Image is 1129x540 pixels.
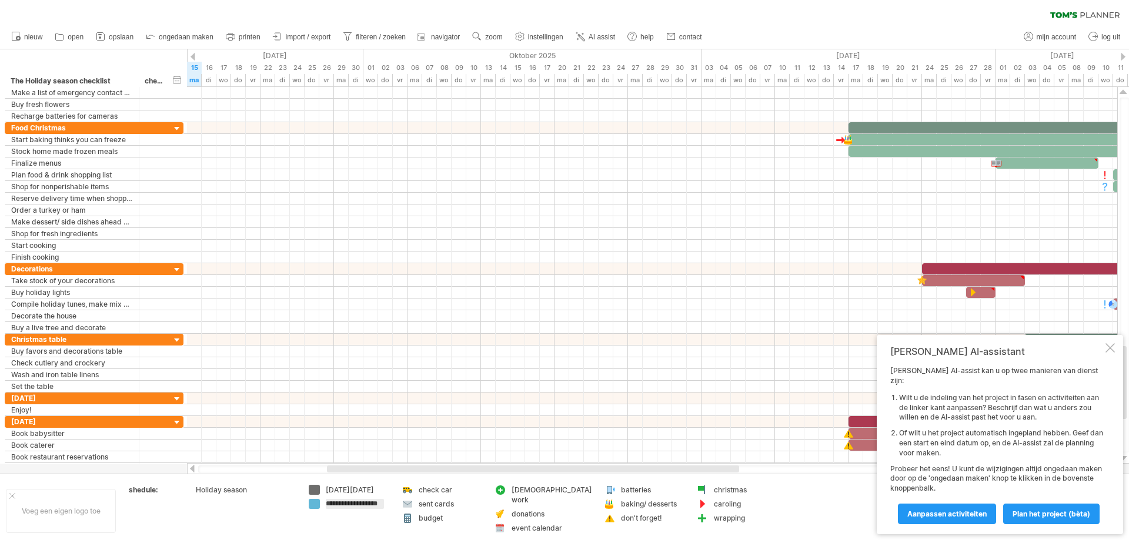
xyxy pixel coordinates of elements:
a: nieuw [8,29,46,45]
div: vrijdag, 3 Oktober 2025 [393,62,407,74]
div: event calendar [512,523,592,533]
div: November 2025 [702,49,996,62]
div: woensdag, 8 Oktober 2025 [437,74,452,86]
span: mijn account [1037,33,1076,41]
div: September 2025 [40,49,363,62]
div: dinsdag, 23 September 2025 [275,62,290,74]
div: woensdag, 3 December 2025 [1025,74,1040,86]
div: Wash and iron table linens [11,369,133,380]
div: Voeg een eigen logo toe [6,489,116,533]
div: dinsdag, 21 Oktober 2025 [569,74,584,86]
div: vrijdag, 10 Oktober 2025 [466,62,481,74]
div: donderdag, 27 November 2025 [966,74,981,86]
div: Compile holiday tunes, make mix cd's [11,298,133,310]
div: dinsdag, 28 Oktober 2025 [643,62,657,74]
div: maandag, 13 Oktober 2025 [481,74,496,86]
span: import / export [286,33,331,41]
div: Book babysitter [11,428,133,439]
div: maandag, 24 November 2025 [922,74,937,86]
div: vrijdag, 19 September 2025 [246,62,260,74]
div: donderdag, 23 Oktober 2025 [599,62,613,74]
div: vrijdag, 26 September 2025 [319,74,334,86]
div: caroling [714,499,778,509]
div: maandag, 1 December 2025 [996,74,1010,86]
div: maandag, 8 December 2025 [1069,62,1084,74]
div: maandag, 6 Oktober 2025 [407,74,422,86]
div: budget [419,513,483,523]
div: Order a turkey or ham [11,204,133,216]
div: vrijdag, 3 Oktober 2025 [393,74,407,86]
div: Start cooking [11,240,133,251]
div: christmas [714,485,778,495]
div: Book restaurant reservations [11,451,133,462]
div: donderdag, 25 September 2025 [305,62,319,74]
div: woensdag, 5 November 2025 [731,62,746,74]
div: woensdag, 19 November 2025 [878,74,893,86]
div: batteries [621,485,685,495]
a: instellingen [512,29,567,45]
div: vrijdag, 21 November 2025 [907,62,922,74]
span: Plan het project (bèta) [1013,509,1090,518]
div: Oktober 2025 [363,49,702,62]
div: donderdag, 6 November 2025 [746,74,760,86]
div: Start baking thinks you can freeze [11,134,133,145]
div: woensdag, 24 September 2025 [290,62,305,74]
div: check [145,75,164,87]
div: vrijdag, 26 September 2025 [319,62,334,74]
div: woensdag, 15 Oktober 2025 [510,62,525,74]
a: Plan het project (bèta) [1003,504,1100,524]
div: maandag, 3 November 2025 [702,62,716,74]
div: Finish cooking [11,251,133,263]
div: woensdag, 22 Oktober 2025 [584,62,599,74]
div: maandag, 17 November 2025 [849,62,863,74]
div: Recharge batteries for cameras [11,110,133,122]
div: donderdag, 27 November 2025 [966,62,981,74]
div: dinsdag, 4 November 2025 [716,62,731,74]
div: dinsdag, 2 December 2025 [1010,74,1025,86]
div: dinsdag, 4 November 2025 [716,74,731,86]
div: Christmas table [11,334,133,345]
div: woensdag, 22 Oktober 2025 [584,74,599,86]
div: maandag, 10 November 2025 [775,62,790,74]
div: vrijdag, 7 November 2025 [760,62,775,74]
div: woensdag, 3 December 2025 [1025,62,1040,74]
span: opslaan [109,33,133,41]
div: maandag, 27 Oktober 2025 [628,62,643,74]
div: [DEMOGRAPHIC_DATA] work [512,485,592,505]
div: donderdag, 16 Oktober 2025 [525,62,540,74]
div: maandag, 17 November 2025 [849,74,863,86]
div: [PERSON_NAME] AI-assistant [890,346,1103,357]
span: open [68,33,83,41]
div: Reserve delivery time when shopping online [11,193,133,204]
div: dinsdag, 11 November 2025 [790,74,804,86]
div: donderdag, 2 Oktober 2025 [378,74,393,86]
div: Buy fresh flowers [11,99,133,110]
div: maandag, 29 September 2025 [334,62,349,74]
div: donderdag, 11 December 2025 [1113,74,1128,86]
div: dinsdag, 14 Oktober 2025 [496,62,510,74]
div: maandag, 22 September 2025 [260,74,275,86]
div: dinsdag, 14 Oktober 2025 [496,74,510,86]
a: ongedaan maken [143,29,217,45]
div: woensdag, 29 Oktober 2025 [657,74,672,86]
div: dinsdag, 9 December 2025 [1084,74,1098,86]
div: maandag, 20 Oktober 2025 [555,62,569,74]
div: donderdag, 23 Oktober 2025 [599,74,613,86]
div: dinsdag, 7 Oktober 2025 [422,74,437,86]
div: [DATE][DATE] [326,485,390,495]
div: woensdag, 12 November 2025 [804,62,819,74]
span: printen [239,33,260,41]
div: vrijdag, 5 December 2025 [1054,74,1069,86]
div: Make dessert/ side dishes ahead of time [11,216,133,227]
div: dinsdag, 11 November 2025 [790,62,804,74]
div: maandag, 22 September 2025 [260,62,275,74]
div: donderdag, 11 December 2025 [1113,62,1128,74]
div: vrijdag, 5 December 2025 [1054,62,1069,74]
div: dinsdag, 25 November 2025 [937,74,951,86]
div: Check cutlery and crockery [11,357,133,368]
a: open [52,29,87,45]
span: log uit [1101,33,1120,41]
div: donderdag, 9 Oktober 2025 [452,74,466,86]
div: vrijdag, 24 Oktober 2025 [613,74,628,86]
span: contact [679,33,702,41]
